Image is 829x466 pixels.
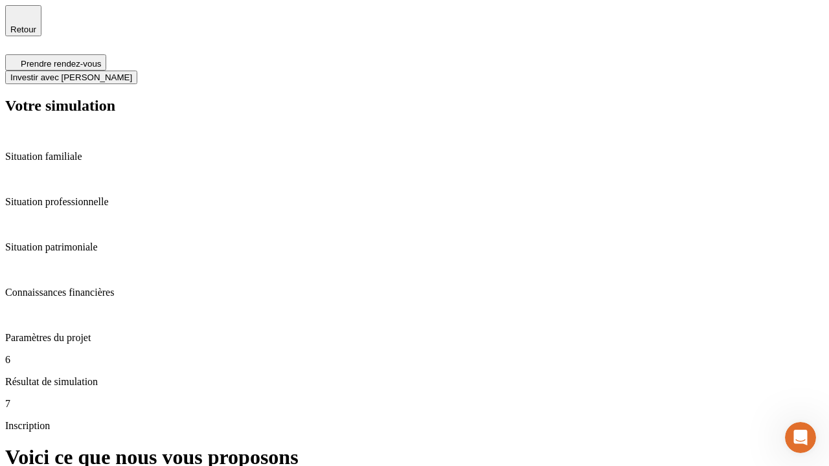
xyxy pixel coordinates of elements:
[5,151,824,162] p: Situation familiale
[5,398,824,410] p: 7
[785,422,816,453] iframe: Intercom live chat
[5,97,824,115] h2: Votre simulation
[5,376,824,388] p: Résultat de simulation
[5,54,106,71] button: Prendre rendez-vous
[10,72,132,82] span: Investir avec [PERSON_NAME]
[5,5,41,36] button: Retour
[10,25,36,34] span: Retour
[5,196,824,208] p: Situation professionnelle
[5,420,824,432] p: Inscription
[5,354,824,366] p: 6
[5,71,137,84] button: Investir avec [PERSON_NAME]
[5,287,824,298] p: Connaissances financières
[21,59,101,69] span: Prendre rendez-vous
[5,332,824,344] p: Paramètres du projet
[5,241,824,253] p: Situation patrimoniale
